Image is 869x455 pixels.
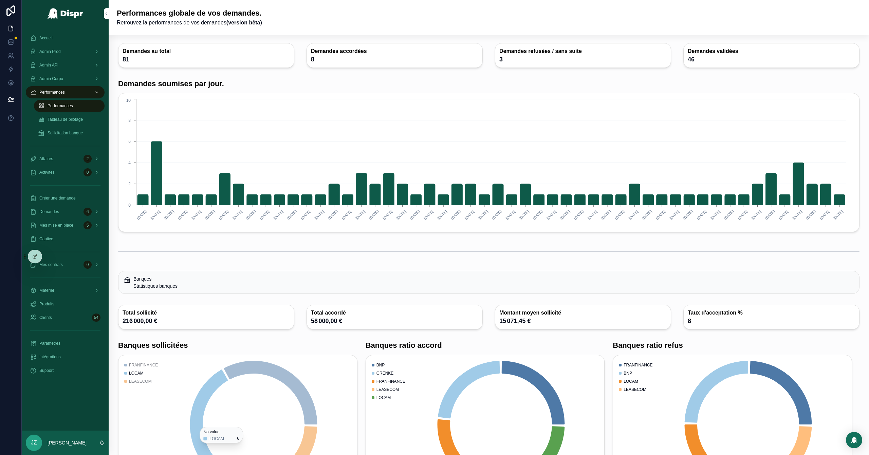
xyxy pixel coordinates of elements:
[92,314,100,322] div: 54
[218,209,229,221] text: [DATE]
[792,209,803,221] text: [DATE]
[47,8,84,19] img: App logo
[39,301,54,307] span: Produits
[368,209,380,221] text: [DATE]
[84,208,92,216] div: 6
[546,209,557,221] text: [DATE]
[39,90,65,95] span: Performances
[84,168,92,176] div: 0
[355,209,366,221] text: [DATE]
[710,209,721,221] text: [DATE]
[778,209,789,221] text: [DATE]
[600,209,612,221] text: [DATE]
[376,387,399,392] span: LEASECOM
[123,309,290,317] h3: Total sollicité
[764,209,775,221] text: [DATE]
[232,209,243,221] text: [DATE]
[39,223,73,228] span: Mes mise en place
[128,182,131,187] tspan: 2
[437,209,448,221] text: [DATE]
[163,209,174,221] text: [DATE]
[39,170,55,175] span: Activités
[376,379,405,384] span: FRANFINANCE
[628,209,639,221] text: [DATE]
[39,354,61,360] span: Intégrations
[311,55,314,63] div: 8
[805,209,816,221] text: [DATE]
[123,97,855,228] div: chart
[22,27,109,385] div: scrollable content
[624,387,646,392] span: LEASECOM
[311,48,478,55] h3: Demandes accordées
[273,209,284,221] text: [DATE]
[26,73,105,85] a: Admin Corpo
[133,277,854,281] h5: Banques
[311,309,478,317] h3: Total accordé
[129,362,158,368] span: FRANFINANCE
[751,209,762,221] text: [DATE]
[366,340,442,351] h1: Banques ratio accord
[376,395,391,400] span: LOCAM
[128,118,131,123] tspan: 8
[39,62,58,68] span: Admin API
[682,209,694,221] text: [DATE]
[26,284,105,297] a: Matériel
[123,48,290,55] h3: Demandes au total
[587,209,598,221] text: [DATE]
[499,55,503,63] div: 3
[48,439,87,446] p: [PERSON_NAME]
[613,340,683,351] h1: Banques ratio refus
[245,209,257,221] text: [DATE]
[150,209,161,221] text: [DATE]
[341,209,352,221] text: [DATE]
[669,209,680,221] text: [DATE]
[464,209,475,221] text: [DATE]
[26,166,105,178] a: Activités0
[26,206,105,218] a: Demandes6
[382,209,393,221] text: [DATE]
[450,209,461,221] text: [DATE]
[31,439,37,447] span: JZ
[311,317,343,325] div: 58 000,00 €
[128,160,131,165] tspan: 4
[624,371,632,376] span: BNP
[26,311,105,324] a: Clients54
[688,55,695,63] div: 46
[123,55,129,63] div: 81
[688,309,855,317] h3: Taux d'acceptation %
[39,341,60,346] span: Paramètres
[26,337,105,349] a: Paramètres
[84,155,92,163] div: 2
[117,8,262,19] h1: Performances globale de vos demandes.
[26,45,105,58] a: Admin Prod
[123,317,158,325] div: 216 000,00 €
[48,103,73,109] span: Performances
[26,86,105,98] a: Performances
[26,59,105,71] a: Admin API
[491,209,502,221] text: [DATE]
[688,48,855,55] h3: Demandes validées
[128,139,131,144] tspan: 6
[136,209,147,221] text: [DATE]
[39,236,53,242] span: Captive
[423,209,434,221] text: [DATE]
[34,113,105,126] a: Tableau de pilotage
[737,209,748,221] text: [DATE]
[39,262,63,267] span: Mes contrats
[39,49,61,54] span: Admin Prod
[118,340,188,351] h1: Banques sollicitées
[532,209,543,221] text: [DATE]
[133,283,854,289] div: Statistiques banques
[26,364,105,377] a: Support
[376,362,385,368] span: BNP
[376,371,394,376] span: GRENKE
[478,209,489,221] text: [DATE]
[518,209,530,221] text: [DATE]
[846,432,862,448] div: Open Intercom Messenger
[409,209,420,221] text: [DATE]
[696,209,707,221] text: [DATE]
[226,20,262,25] strong: (version bêta)
[129,371,144,376] span: LOCAM
[191,209,202,221] text: [DATE]
[573,209,584,221] text: [DATE]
